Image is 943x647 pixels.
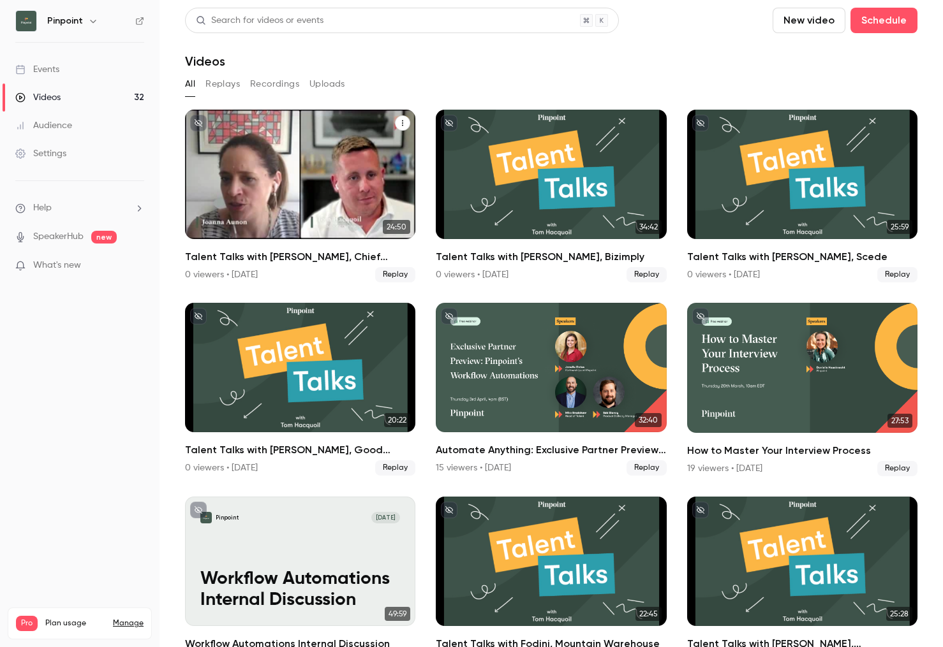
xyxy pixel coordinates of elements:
[375,460,415,476] span: Replay
[627,267,667,282] span: Replay
[385,607,410,621] span: 49:59
[877,267,917,282] span: Replay
[887,220,912,234] span: 25:59
[441,502,457,518] button: unpublished
[185,462,258,474] div: 0 viewers • [DATE]
[692,115,709,131] button: unpublished
[436,110,666,282] li: Talent Talks with Alex, Bizimply
[185,8,917,639] section: Videos
[121,633,129,641] span: 32
[15,201,144,215] li: help-dropdown-opener
[886,607,912,621] span: 25:28
[436,303,666,476] li: Automate Anything: Exclusive Partner Preview of Pinpoint’s Workflow Automations
[185,268,258,281] div: 0 viewers • [DATE]
[185,442,415,458] h2: Talent Talks with [PERSON_NAME], Good Energy
[15,63,59,76] div: Events
[383,220,410,234] span: 24:50
[850,8,917,33] button: Schedule
[190,502,207,518] button: unpublished
[773,8,845,33] button: New video
[185,303,415,476] li: Talent Talks with Charlotte Williams, Good Energy
[47,15,83,27] h6: Pinpoint
[687,303,917,476] a: 27:53How to Master Your Interview Process19 viewers • [DATE]Replay
[15,119,72,132] div: Audience
[185,249,415,265] h2: Talent Talks with [PERSON_NAME], Chief Impact Officer at WiHTL & Diversity in Retail
[33,230,84,244] a: SpeakerHub
[33,201,52,215] span: Help
[185,110,415,282] li: Talent Talks with Joanna, Chief Impact Officer at WiHTL & Diversity in Retail
[250,74,299,94] button: Recordings
[635,413,662,427] span: 32:40
[200,569,400,611] p: Workflow Automations Internal Discussion
[687,110,917,282] li: Talent Talks with Nathan, Scede
[877,461,917,476] span: Replay
[436,268,509,281] div: 0 viewers • [DATE]
[436,462,511,474] div: 15 viewers • [DATE]
[185,74,195,94] button: All
[185,54,225,69] h1: Videos
[185,110,415,282] a: 24:50Talent Talks with [PERSON_NAME], Chief Impact Officer at WiHTL & Diversity in Retail0 viewer...
[190,308,207,324] button: unpublished
[113,618,144,629] a: Manage
[635,607,662,621] span: 22:45
[196,14,323,27] div: Search for videos or events
[441,115,457,131] button: unpublished
[887,414,912,428] span: 27:53
[687,268,760,281] div: 0 viewers • [DATE]
[635,220,662,234] span: 34:42
[687,303,917,476] li: How to Master Your Interview Process
[45,618,105,629] span: Plan usage
[692,502,709,518] button: unpublished
[16,631,40,643] p: Videos
[309,74,345,94] button: Uploads
[129,260,144,272] iframe: Noticeable Trigger
[371,512,400,523] span: [DATE]
[692,308,709,324] button: unpublished
[436,442,666,458] h2: Automate Anything: Exclusive Partner Preview of Pinpoint’s Workflow Automations
[16,11,36,31] img: Pinpoint
[33,259,81,272] span: What's new
[687,110,917,282] a: 25:59Talent Talks with [PERSON_NAME], Scede0 viewers • [DATE]Replay
[185,303,415,476] a: 20:22Talent Talks with [PERSON_NAME], Good Energy0 viewers • [DATE]Replay
[384,413,410,427] span: 20:22
[16,616,38,631] span: Pro
[436,110,666,282] a: 34:42Talent Talks with [PERSON_NAME], Bizimply0 viewers • [DATE]Replay
[190,115,207,131] button: unpublished
[436,249,666,265] h2: Talent Talks with [PERSON_NAME], Bizimply
[687,443,917,458] h2: How to Master Your Interview Process
[436,303,666,476] a: 32:40Automate Anything: Exclusive Partner Preview of Pinpoint’s Workflow Automations15 viewers • ...
[91,231,117,244] span: new
[15,147,66,160] div: Settings
[216,514,239,521] p: Pinpoint
[687,249,917,265] h2: Talent Talks with [PERSON_NAME], Scede
[687,462,762,475] div: 19 viewers • [DATE]
[627,460,667,476] span: Replay
[15,91,61,104] div: Videos
[121,631,144,643] p: / 90
[205,74,240,94] button: Replays
[375,267,415,282] span: Replay
[441,308,457,324] button: unpublished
